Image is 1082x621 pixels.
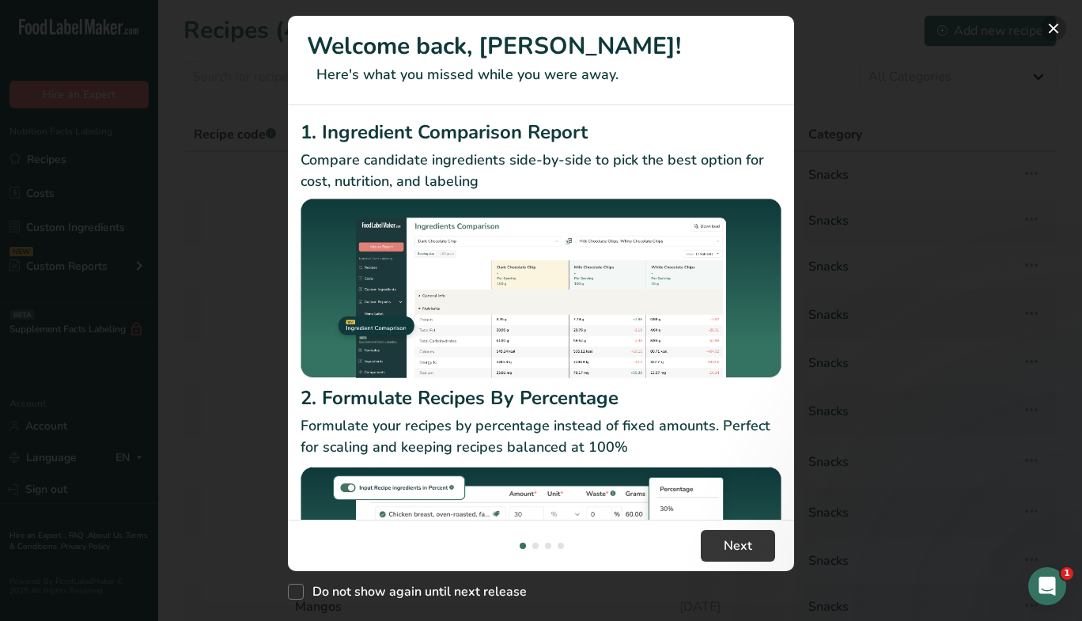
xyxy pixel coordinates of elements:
[724,536,752,555] span: Next
[307,28,775,64] h1: Welcome back, [PERSON_NAME]!
[1028,567,1066,605] iframe: Intercom live chat
[307,64,775,85] p: Here's what you missed while you were away.
[301,118,781,146] h2: 1. Ingredient Comparison Report
[1061,567,1073,580] span: 1
[301,199,781,378] img: Ingredient Comparison Report
[701,530,775,562] button: Next
[301,150,781,192] p: Compare candidate ingredients side-by-side to pick the best option for cost, nutrition, and labeling
[301,384,781,412] h2: 2. Formulate Recipes By Percentage
[301,415,781,458] p: Formulate your recipes by percentage instead of fixed amounts. Perfect for scaling and keeping re...
[304,584,527,600] span: Do not show again until next release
